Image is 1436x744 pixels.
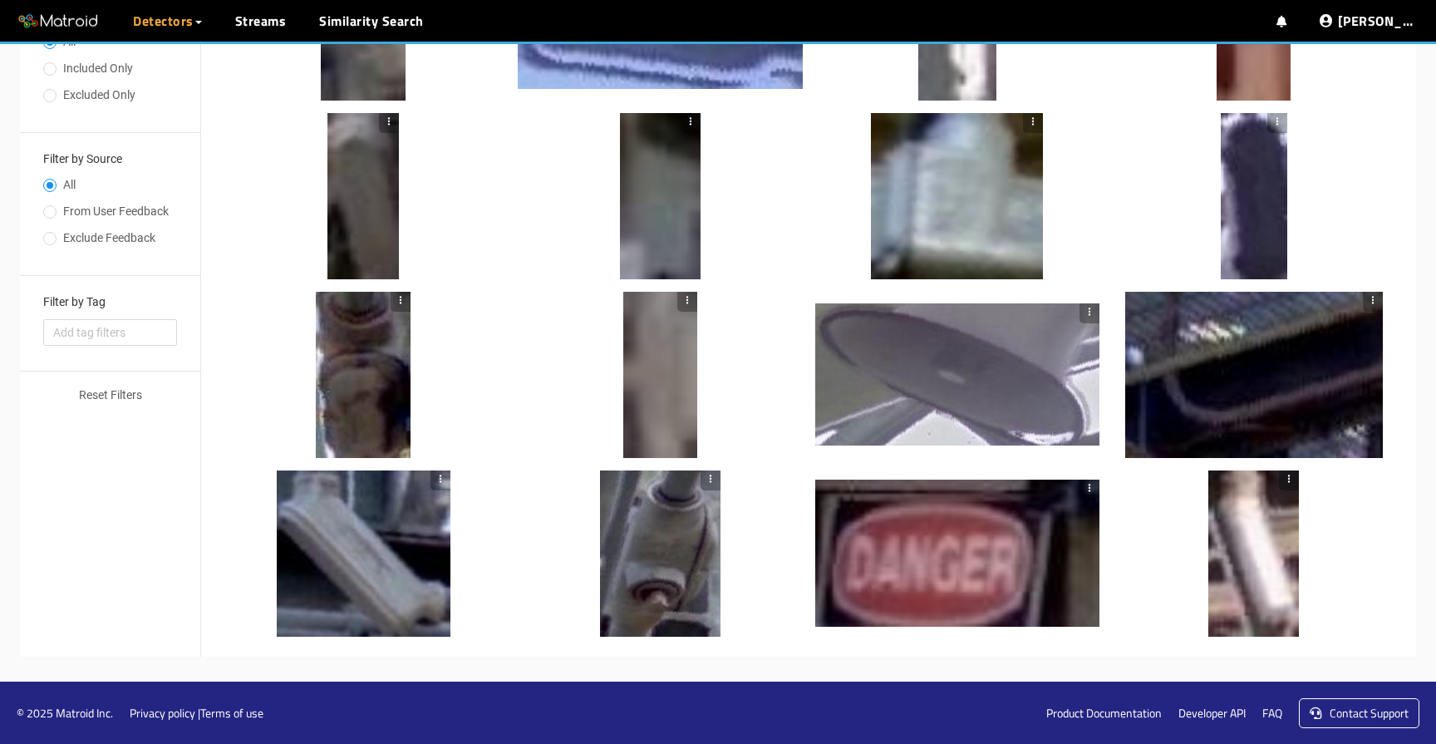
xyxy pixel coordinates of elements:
span: Detectors [133,11,194,31]
h3: Filter by Source [43,153,177,165]
a: Privacy policy | [130,704,200,722]
span: Exclude Feedback [57,231,162,244]
span: Excluded Only [57,88,142,101]
span: All [57,178,82,191]
a: Contact Support [1299,698,1419,728]
a: Similarity Search [319,11,424,31]
button: Reset Filters [38,382,183,408]
span: © 2025 Matroid Inc. [17,704,113,722]
span: From User Feedback [57,204,175,218]
a: Developer API [1178,704,1246,722]
span: Contact Support [1330,704,1409,722]
span: Included Only [57,62,140,75]
a: Terms of use [200,704,263,722]
span: Add tag filters [53,323,167,342]
span: Reset Filters [79,386,142,404]
h3: Filter by Tag [43,296,177,308]
img: Matroid logo [17,9,100,34]
span: All [57,35,82,48]
a: FAQ [1262,704,1282,722]
a: Product Documentation [1046,704,1162,722]
a: Streams [235,11,287,31]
